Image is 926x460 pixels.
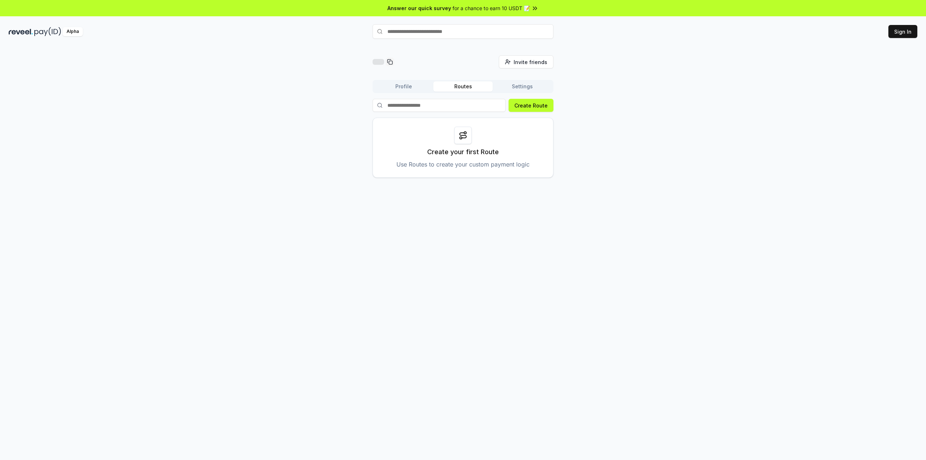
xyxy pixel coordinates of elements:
[493,81,552,92] button: Settings
[34,27,61,36] img: pay_id
[509,99,553,112] button: Create Route
[499,55,553,68] button: Invite friends
[888,25,917,38] button: Sign In
[427,147,499,157] p: Create your first Route
[63,27,83,36] div: Alpha
[387,4,451,12] span: Answer our quick survey
[374,81,433,92] button: Profile
[514,58,547,66] span: Invite friends
[9,27,33,36] img: reveel_dark
[453,4,530,12] span: for a chance to earn 10 USDT 📝
[396,160,530,169] p: Use Routes to create your custom payment logic
[433,81,493,92] button: Routes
